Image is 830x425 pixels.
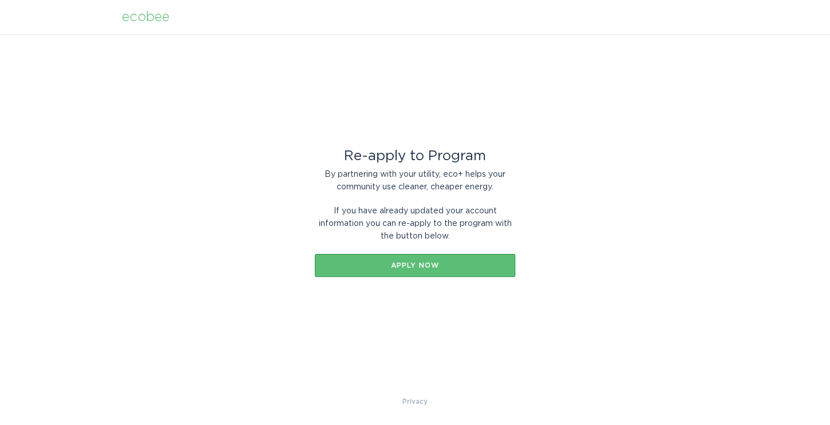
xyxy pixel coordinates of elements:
[321,262,509,269] div: Apply now
[315,254,515,277] button: Apply now
[122,11,169,23] div: ecobee
[315,150,515,162] div: Re-apply to Program
[315,205,515,243] div: If you have already updated your account information you can re-apply to the program with the but...
[402,395,428,408] a: Privacy Policy & Terms of Use
[315,168,515,193] div: By partnering with your utility, eco+ helps your community use cleaner, cheaper energy.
